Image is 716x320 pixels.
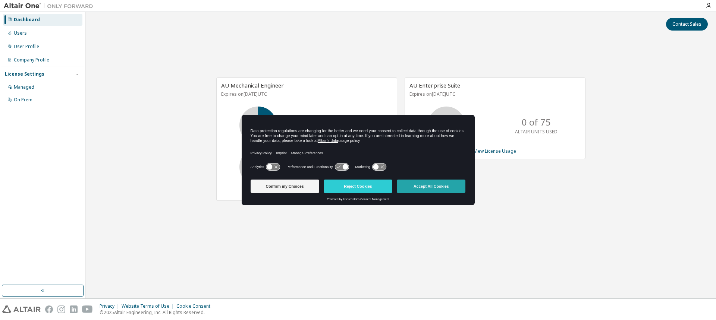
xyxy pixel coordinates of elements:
div: Cookie Consent [176,303,215,309]
p: 0 of 75 [522,116,551,129]
div: Website Terms of Use [122,303,176,309]
a: View License Usage [474,148,516,154]
span: AU Mechanical Engineer [221,82,284,89]
div: Managed [14,84,34,90]
span: AU Enterprise Suite [409,82,460,89]
img: altair_logo.svg [2,305,41,313]
img: instagram.svg [57,305,65,313]
div: Company Profile [14,57,49,63]
div: User Profile [14,44,39,50]
img: linkedin.svg [70,305,78,313]
div: On Prem [14,97,32,103]
div: Privacy [100,303,122,309]
div: Users [14,30,27,36]
img: facebook.svg [45,305,53,313]
img: youtube.svg [82,305,93,313]
div: License Settings [5,71,44,77]
button: Contact Sales [666,18,708,31]
p: ALTAIR UNITS USED [515,129,558,135]
div: Dashboard [14,17,40,23]
img: Altair One [4,2,97,10]
p: Expires on [DATE] UTC [409,91,579,97]
p: Expires on [DATE] UTC [221,91,390,97]
p: © 2025 Altair Engineering, Inc. All Rights Reserved. [100,309,215,316]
